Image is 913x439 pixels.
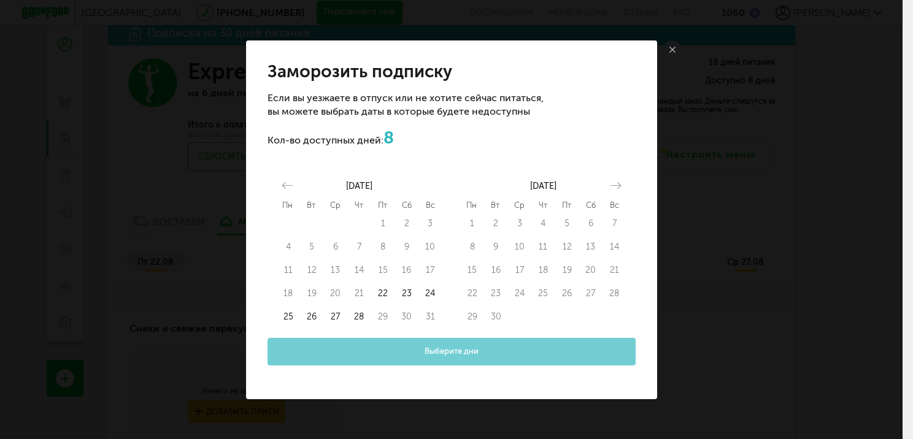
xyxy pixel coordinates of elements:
div: [DATE] [461,179,626,194]
td: Not available. Wednesday, September 24, 2025 [508,282,532,305]
button: 13 [324,259,348,282]
td: Not available. Tuesday, August 19, 2025 [300,282,324,305]
div: [DATE] [277,179,442,194]
button: 8 [461,235,485,259]
td: Not available. Friday, August 29, 2025 [371,305,395,329]
button: 9 [484,235,508,259]
td: Not available. Wednesday, September 3, 2025 [508,212,532,235]
td: Not available. Sunday, August 31, 2025 [418,305,442,329]
button: 25 [277,305,301,329]
button: 6 [579,212,603,235]
td: Not available. Tuesday, September 30, 2025 [484,305,508,329]
button: 22 [461,282,485,305]
button: 10 [508,235,532,259]
td: Not available. Thursday, September 4, 2025 [531,212,555,235]
td: Not available. Friday, August 1, 2025 [371,212,395,235]
button: 5 [555,212,579,235]
button: 24 [418,282,442,305]
td: Not available. Friday, August 15, 2025 [371,259,395,282]
button: 26 [300,305,324,329]
td: Not available. Sunday, September 7, 2025 [603,212,626,235]
td: Not available. Tuesday, August 5, 2025 [300,235,324,259]
button: 27 [579,282,603,305]
button: 3 [508,212,532,235]
td: Not available. Saturday, August 16, 2025 [395,259,418,282]
button: 9 [395,235,418,259]
button: 3 [418,212,442,235]
button: 31 [418,305,442,329]
td: Not available. Wednesday, September 10, 2025 [508,235,532,259]
button: Move backward to switch to the previous month. [277,177,298,194]
button: 20 [579,259,603,282]
td: Not available. Thursday, September 25, 2025 [531,282,555,305]
button: 17 [418,259,442,282]
td: Not available. Friday, August 8, 2025 [371,235,395,259]
td: Not available. Thursday, August 14, 2025 [347,259,371,282]
button: 15 [371,259,395,282]
button: 30 [484,305,508,329]
button: 11 [277,259,301,282]
td: Choose Thursday, August 28, 2025 as your start date. [347,305,371,329]
td: Not available. Wednesday, August 13, 2025 [324,259,348,282]
td: Not available. Sunday, August 17, 2025 [418,259,442,282]
h2: Заморозить подписку [268,62,544,82]
button: 30 [395,305,418,329]
button: 18 [531,259,555,282]
td: Choose Sunday, August 24, 2025 as your start date. [418,282,442,305]
td: Not available. Wednesday, August 20, 2025 [324,282,348,305]
button: 7 [347,235,371,259]
td: Not available. Friday, September 19, 2025 [555,259,579,282]
button: 21 [603,259,626,282]
td: Choose Monday, August 25, 2025 as your start date. [277,305,301,329]
button: 12 [555,235,579,259]
button: 22 [371,282,395,305]
td: Not available. Monday, August 11, 2025 [277,259,301,282]
td: Not available. Friday, September 26, 2025 [555,282,579,305]
button: 5 [300,235,324,259]
td: Not available. Wednesday, September 17, 2025 [508,259,532,282]
td: Not available. Monday, August 4, 2025 [277,235,301,259]
button: 12 [300,259,324,282]
td: Not available. Tuesday, September 2, 2025 [484,212,508,235]
td: Not available. Saturday, September 20, 2025 [579,259,603,282]
td: Not available. Sunday, August 10, 2025 [418,235,442,259]
button: 1 [461,212,485,235]
button: 1 [371,212,395,235]
button: 19 [555,259,579,282]
td: Not available. Sunday, September 28, 2025 [603,282,626,305]
td: Not available. Saturday, September 6, 2025 [579,212,603,235]
td: Not available. Saturday, August 2, 2025 [395,212,418,235]
button: 13 [579,235,603,259]
td: Not available. Monday, September 1, 2025 [461,212,485,235]
button: 2 [395,212,418,235]
button: 7 [603,212,626,235]
button: 14 [603,235,626,259]
td: Not available. Tuesday, September 16, 2025 [484,259,508,282]
td: Not available. Sunday, September 14, 2025 [603,235,626,259]
button: 23 [395,282,418,305]
td: Not available. Tuesday, September 23, 2025 [484,282,508,305]
td: Choose Saturday, August 23, 2025 as your start date. [395,282,418,305]
button: 10 [418,235,442,259]
td: Not available. Sunday, September 21, 2025 [603,259,626,282]
button: 6 [324,235,348,259]
td: Not available. Thursday, August 21, 2025 [347,282,371,305]
td: Not available. Monday, September 29, 2025 [461,305,485,329]
td: Not available. Saturday, September 27, 2025 [579,282,603,305]
button: 4 [531,212,555,235]
td: Choose Friday, August 22, 2025 as your start date. [371,282,395,305]
p: Кол-во доступных дней: [268,128,544,148]
td: Not available. Friday, September 5, 2025 [555,212,579,235]
button: 29 [371,305,395,329]
button: 24 [508,282,532,305]
td: Not available. Tuesday, August 12, 2025 [300,259,324,282]
button: 2 [484,212,508,235]
td: Not available. Monday, September 22, 2025 [461,282,485,305]
button: 25 [531,282,555,305]
button: 28 [603,282,626,305]
button: 14 [347,259,371,282]
td: Not available. Saturday, September 13, 2025 [579,235,603,259]
button: 19 [300,282,324,305]
td: Not available. Thursday, September 11, 2025 [531,235,555,259]
td: Not available. Monday, August 18, 2025 [277,282,301,305]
